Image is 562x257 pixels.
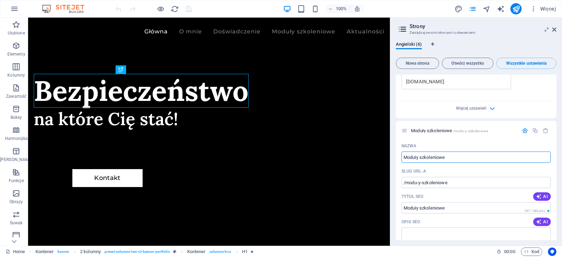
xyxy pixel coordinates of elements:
span: AI [536,194,548,199]
p: Slug URL-a [401,168,426,174]
button: pages [468,5,477,13]
button: design [454,5,463,13]
i: Element zawiera animację [250,250,254,253]
button: AI [533,218,551,226]
button: Więcej [527,3,559,14]
button: Wszystkie ustawienia [496,58,556,69]
div: Ustawienia [522,128,528,134]
i: Projekt (Ctrl+Alt+Y) [455,5,463,13]
span: Kliknij, aby zaznaczyć. Kliknij dwukrotnie, aby edytować [35,248,54,256]
a: Kliknij, aby anulować zaznaczenie. Kliknij dwukrotnie, aby otworzyć Strony [6,248,25,256]
button: 100% [325,5,350,13]
span: Wszystkie ustawienia [499,61,553,65]
span: Kliknij, aby zaznaczyć. Kliknij dwukrotnie, aby edytować [80,248,101,256]
button: navigator [482,5,491,13]
p: Zawartość [6,94,26,99]
button: Kod [521,248,542,256]
input: Tytuł strony w wynikach wyszukiwania i na kartach przeglądarki Tytuł strony w wynikach wyszukiwan... [401,202,551,213]
label: Tytuł strony w wynikach wyszukiwania i na kartach przeglądarki [401,194,423,199]
textarea: Tekst w wynikach wyszukiwania i mediach społecznościowych Tekst w wynikach wyszukiwania i mediach... [401,227,551,250]
button: Otwórz wszystko [442,58,494,69]
label: Tekst w wynikach wyszukiwania i mediach społecznościowych [401,219,420,225]
p: Suwak [10,220,23,226]
input: Ostatnia część adresu URL tej strony Ostatnia część adresu URL tej strony Ostatnia część adresu U... [401,177,551,188]
div: Zakładki językowe [396,41,556,55]
p: Boksy [11,115,22,120]
p: Funkcje [9,178,24,184]
div: Duplikuj [532,128,538,134]
button: Usercentrics [548,248,556,256]
p: Kolumny [7,72,25,78]
i: Po zmianie rozmiaru automatycznie dostosowuje poziom powiększenia do wybranego urządzenia. [354,6,360,12]
p: Elementy [7,51,25,57]
span: Więcej [530,5,556,12]
p: Opis SEO [401,219,420,225]
p: Obrazy [9,199,23,205]
i: Ten element jest konfigurowalnym ustawieniem wstępnym [173,250,176,253]
div: [DOMAIN_NAME] [406,78,507,85]
p: Tytuł SEO [401,194,423,199]
button: publish [510,3,522,14]
h3: Zarządzaj swoimi stronami i ustawieniami [410,30,542,36]
span: . preset-columns-two-v2-banner-portfolio [104,248,170,256]
span: : [509,249,510,254]
span: Otwórz wszystko [445,61,490,65]
div: Moduły szkoleniowe/modu-y-szkoleniowe [409,128,518,133]
div: Usuń [543,128,549,134]
span: . banner [57,248,69,256]
button: reload [170,5,179,13]
button: Kliknij tutaj, aby wyjść z trybu podglądu i kontynuować edycję [156,5,165,13]
span: Obliczona długość w pikselach w wynikach wyszukiwania [523,208,551,213]
label: Ostatnia część adresu URL tej strony [401,168,426,174]
p: Ulubione [8,30,25,36]
h2: Strony [410,23,556,30]
span: Nowa strona [399,61,436,65]
span: Angielski (6) [396,40,422,50]
span: AI [536,219,548,225]
span: Więcej ustawień [456,106,487,111]
button: Więcej ustawień [472,104,481,113]
button: Nowa strona [396,58,439,69]
h6: 100% [336,5,347,13]
button: AI [533,192,551,201]
span: /modu-y-szkoleniowe [453,129,488,133]
span: Kliknij, aby zaznaczyć. Kliknij dwukrotnie, aby edytować [242,248,248,256]
img: Editor Logo [40,5,93,13]
span: 247 / 580 piks. [524,209,546,213]
span: Kliknij, aby zaznaczyć. Kliknij dwukrotnie, aby edytować [187,248,206,256]
nav: breadcrumb [35,248,254,256]
p: Nazwa [401,143,417,149]
span: Kliknij, aby otworzyć stronę [411,128,488,133]
span: 00 00 [504,248,515,256]
h6: Czas sesji [497,248,515,256]
i: Przeładuj stronę [171,5,179,13]
i: Strony (Ctrl+Alt+S) [469,5,477,13]
button: text_generator [496,5,505,13]
p: Harmonijka [5,136,28,141]
span: Kod [524,248,539,256]
span: . columns-box [209,248,231,256]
